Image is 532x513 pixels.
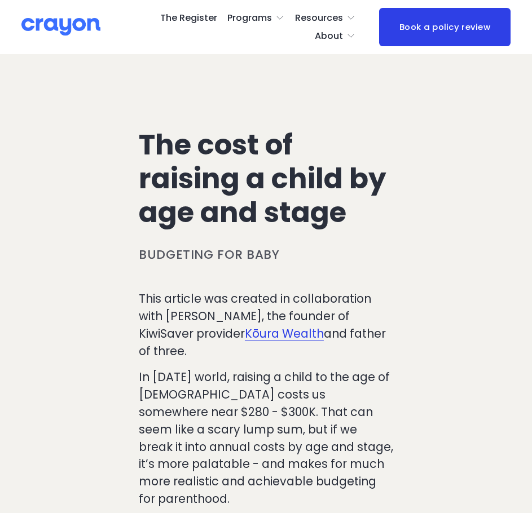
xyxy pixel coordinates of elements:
h1: The cost of raising a child by age and stage [139,128,393,229]
span: About [315,28,343,45]
a: Budgeting for baby [139,246,280,263]
img: Crayon [21,17,100,37]
p: In [DATE] world, raising a child to the age of [DEMOGRAPHIC_DATA] costs us somewhere near $280 - ... [139,369,393,507]
a: folder dropdown [227,9,284,27]
span: Resources [295,10,343,26]
a: The Register [160,9,217,27]
a: folder dropdown [295,9,355,27]
a: Kōura Wealth [245,325,324,342]
span: Programs [227,10,272,26]
a: folder dropdown [315,27,355,45]
p: This article was created in collaboration with [PERSON_NAME], the founder of KiwiSaver provider a... [139,290,393,360]
a: Book a policy review [379,8,511,46]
